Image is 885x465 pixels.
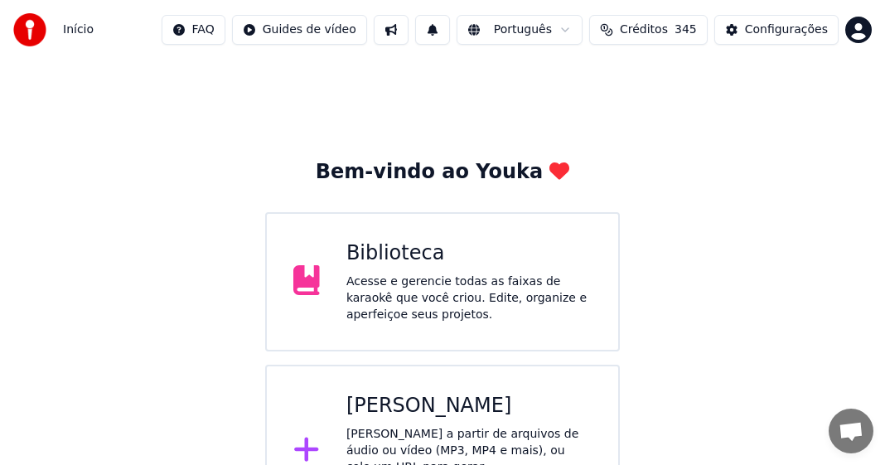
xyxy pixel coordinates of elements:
div: Biblioteca [346,240,592,267]
button: FAQ [162,15,225,45]
div: Acesse e gerencie todas as faixas de karaokê que você criou. Edite, organize e aperfeiçoe seus pr... [346,274,592,323]
button: Configurações [714,15,839,45]
div: [PERSON_NAME] [346,393,592,419]
img: youka [13,13,46,46]
div: Bem-vindo ao Youka [316,159,569,186]
span: 345 [675,22,697,38]
button: Créditos345 [589,15,708,45]
nav: breadcrumb [63,22,94,38]
span: Início [63,22,94,38]
div: Bate-papo aberto [829,409,873,453]
button: Guides de vídeo [232,15,367,45]
div: Configurações [745,22,828,38]
span: Créditos [620,22,668,38]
